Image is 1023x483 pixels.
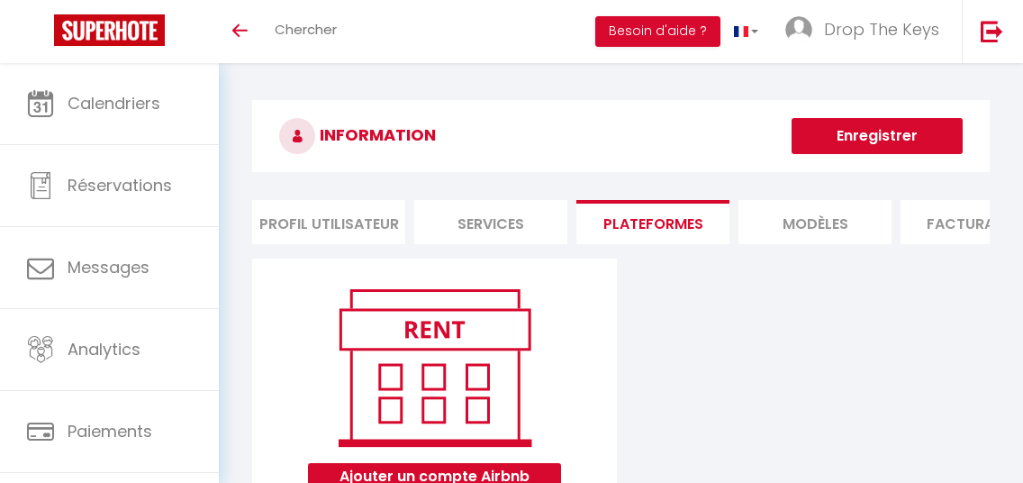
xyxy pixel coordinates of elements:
button: Besoin d'aide ? [595,16,720,47]
li: MODÈLES [738,200,892,244]
img: Super Booking [54,14,165,46]
li: Plateformes [576,200,729,244]
button: Enregistrer [792,118,963,154]
img: rent.png [320,281,549,454]
span: Réservations [68,174,172,196]
li: Profil Utilisateur [252,200,405,244]
span: Chercher [275,20,337,39]
li: Services [414,200,567,244]
span: Calendriers [68,92,160,114]
img: ... [785,16,812,43]
span: Analytics [68,338,140,360]
span: Drop The Keys [824,18,939,41]
span: Paiements [68,420,152,442]
h3: INFORMATION [252,100,990,172]
img: logout [981,20,1003,42]
span: Messages [68,256,149,278]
